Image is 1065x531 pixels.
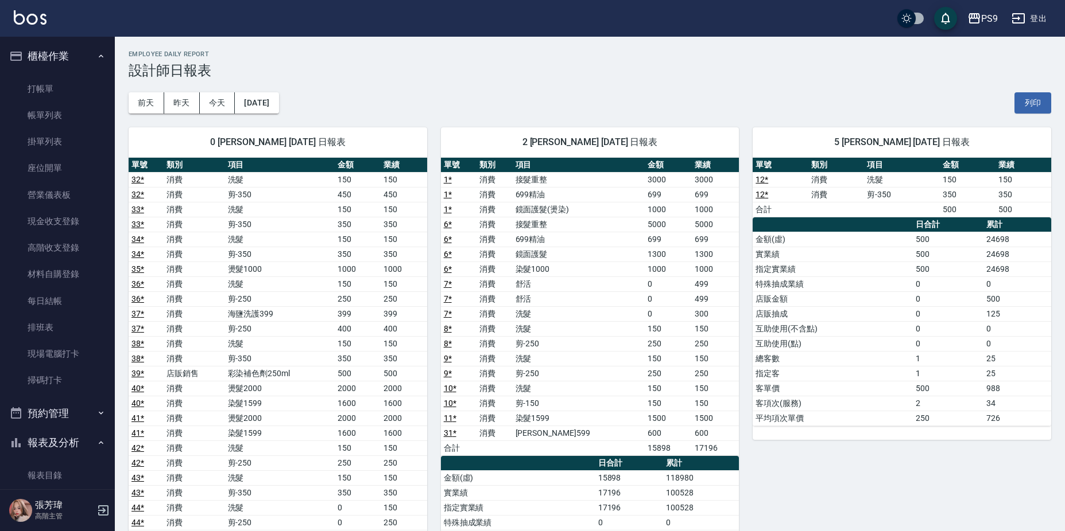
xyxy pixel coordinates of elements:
td: 消費 [477,381,512,396]
td: 500 [335,366,381,381]
td: 消費 [164,217,224,232]
td: 染髮1599 [513,411,645,425]
td: 消費 [477,351,512,366]
td: 500 [913,261,983,276]
td: 互助使用(不含點) [753,321,913,336]
a: 掃碼打卡 [5,367,110,393]
td: 150 [381,500,427,515]
td: 消費 [477,261,512,276]
td: 2 [913,396,983,411]
td: 250 [645,336,692,351]
td: 實業績 [441,485,595,500]
a: 每日結帳 [5,288,110,314]
td: 消費 [164,306,224,321]
td: 1600 [335,425,381,440]
td: 350 [996,187,1051,202]
a: 高階收支登錄 [5,235,110,261]
td: 150 [381,232,427,247]
td: 實業績 [753,247,913,261]
button: 前天 [129,92,164,114]
th: 項目 [864,158,940,173]
table: a dense table [753,158,1051,217]
td: 燙髮1000 [225,261,335,276]
td: 250 [381,291,427,306]
td: 500 [940,202,996,217]
td: 特殊抽成業績 [753,276,913,291]
td: 0 [913,291,983,306]
a: 報表目錄 [5,462,110,489]
td: 1000 [645,261,692,276]
td: 消費 [164,321,224,336]
td: 1000 [645,202,692,217]
th: 日合計 [595,456,664,471]
td: 剪-250 [225,321,335,336]
td: 洗髮 [513,351,645,366]
td: 150 [645,396,692,411]
a: 帳單列表 [5,102,110,128]
th: 金額 [645,158,692,173]
td: 150 [381,172,427,187]
td: 699精油 [513,187,645,202]
td: 150 [645,321,692,336]
td: 118980 [663,470,739,485]
th: 類別 [808,158,864,173]
td: 剪-150 [513,396,645,411]
td: 699精油 [513,232,645,247]
td: 洗髮 [513,381,645,396]
td: 600 [645,425,692,440]
button: [DATE] [235,92,278,114]
td: 250 [692,366,739,381]
td: 600 [692,425,739,440]
td: 0 [335,515,381,530]
th: 單號 [753,158,808,173]
td: 消費 [477,396,512,411]
td: 客單價 [753,381,913,396]
td: 150 [335,440,381,455]
td: 2000 [335,381,381,396]
td: 燙髮2000 [225,411,335,425]
td: 350 [381,485,427,500]
td: 消費 [164,515,224,530]
td: 鏡面護髮(燙染) [513,202,645,217]
td: 150 [335,202,381,217]
td: 150 [692,381,739,396]
td: 250 [692,336,739,351]
td: 消費 [477,187,512,202]
td: 500 [996,202,1051,217]
td: 2000 [335,411,381,425]
td: 剪-350 [225,351,335,366]
td: 鏡面護髮 [513,247,645,261]
h2: Employee Daily Report [129,50,1051,58]
td: 舒活 [513,276,645,291]
td: 指定實業績 [753,261,913,276]
td: 17196 [595,485,664,500]
td: 合計 [753,202,808,217]
td: 499 [692,291,739,306]
td: 特殊抽成業績 [441,515,595,530]
td: 1 [913,351,983,366]
td: 染髮1000 [513,261,645,276]
td: 平均項次單價 [753,411,913,425]
img: Person [9,499,32,522]
button: 昨天 [164,92,200,114]
td: 500 [913,232,983,247]
td: 消費 [808,187,864,202]
td: 250 [645,366,692,381]
td: 3000 [645,172,692,187]
td: 指定實業績 [441,500,595,515]
td: 消費 [164,396,224,411]
td: 150 [940,172,996,187]
td: 150 [381,336,427,351]
th: 金額 [335,158,381,173]
td: 25 [983,366,1051,381]
td: 500 [381,366,427,381]
td: 消費 [164,411,224,425]
td: 150 [692,351,739,366]
td: 消費 [164,261,224,276]
td: 消費 [164,172,224,187]
td: 0 [645,291,692,306]
td: 250 [381,455,427,470]
td: 指定客 [753,366,913,381]
td: 消費 [477,291,512,306]
span: 5 [PERSON_NAME] [DATE] 日報表 [766,136,1037,148]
